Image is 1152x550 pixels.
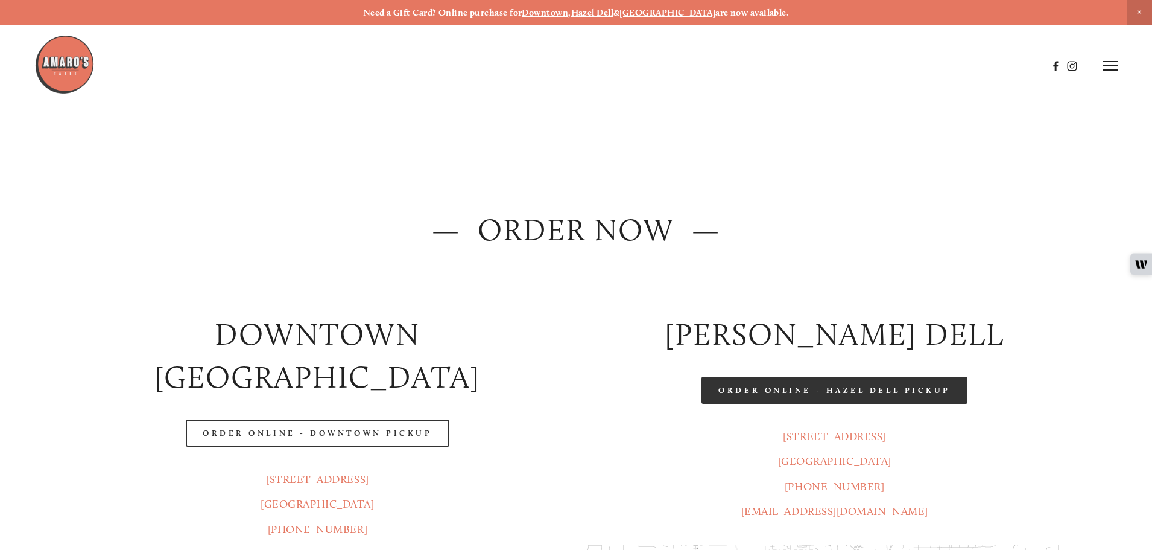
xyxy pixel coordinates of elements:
[785,480,885,493] a: [PHONE_NUMBER]
[701,377,967,404] a: Order Online - Hazel Dell Pickup
[266,473,369,486] a: [STREET_ADDRESS]
[619,7,715,18] a: [GEOGRAPHIC_DATA]
[778,455,891,468] a: [GEOGRAPHIC_DATA]
[741,505,928,518] a: [EMAIL_ADDRESS][DOMAIN_NAME]
[186,420,449,447] a: Order Online - Downtown pickup
[69,209,1083,252] h2: — ORDER NOW —
[783,430,886,443] a: [STREET_ADDRESS]
[34,34,95,95] img: Amaro's Table
[586,313,1083,356] h2: [PERSON_NAME] DELL
[522,7,568,18] a: Downtown
[613,7,619,18] strong: &
[261,497,374,511] a: [GEOGRAPHIC_DATA]
[715,7,789,18] strong: are now available.
[363,7,522,18] strong: Need a Gift Card? Online purchase for
[69,313,566,399] h2: Downtown [GEOGRAPHIC_DATA]
[268,523,368,536] a: [PHONE_NUMBER]
[568,7,571,18] strong: ,
[571,7,614,18] a: Hazel Dell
